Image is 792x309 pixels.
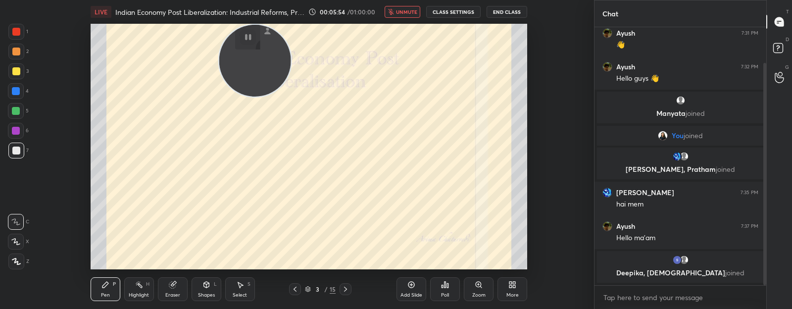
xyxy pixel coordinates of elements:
div: 7:35 PM [741,190,758,196]
div: Pen [101,293,110,298]
div: 7:31 PM [742,30,758,36]
p: Manyata [603,109,758,117]
div: Zoom [472,293,486,298]
div: grid [594,27,766,285]
div: 3 [8,63,29,79]
p: G [785,63,789,71]
span: joined [725,268,744,277]
img: c47a7fdbdf484e2897436e00cd6859d3.jpg [602,188,612,198]
div: 5 [8,103,29,119]
img: 3 [672,255,682,265]
div: LIVE [91,6,111,18]
div: 2 [8,44,29,59]
div: Select [233,293,247,298]
div: H [146,282,149,287]
div: 15 [330,285,336,294]
span: unmute [396,8,417,15]
p: Chat [594,0,626,27]
div: 3 [313,286,323,292]
div: X [8,234,29,250]
span: joined [716,164,735,174]
img: c52899331b154321a295f72ecd196b4e.jpg [602,221,612,231]
p: T [786,8,789,15]
h6: Ayush [616,29,635,38]
h6: Ayush [616,222,635,231]
div: Hello guys 👋 [616,74,758,84]
img: c52899331b154321a295f72ecd196b4e.jpg [602,62,612,72]
img: c47a7fdbdf484e2897436e00cd6859d3.jpg [672,152,682,161]
button: unmute [385,6,420,18]
span: You [672,132,684,140]
img: c52899331b154321a295f72ecd196b4e.jpg [602,28,612,38]
div: 1 [8,24,28,40]
div: 7 [8,143,29,158]
h6: Ayush [616,62,635,71]
button: End Class [487,6,527,18]
h4: Indian Economy Post Liberalization: Industrial Reforms, Problems and Foreign Trade [115,7,304,17]
div: Poll [441,293,449,298]
h6: [PERSON_NAME] [616,188,674,197]
div: C [8,214,29,230]
div: 7:37 PM [741,223,758,229]
div: Highlight [129,293,149,298]
p: D [786,36,789,43]
div: / [325,286,328,292]
div: S [247,282,250,287]
p: Deepika, [DEMOGRAPHIC_DATA] [603,269,758,277]
div: Z [8,254,29,269]
div: Eraser [165,293,180,298]
p: [PERSON_NAME], Pratham [603,165,758,173]
div: 4 [8,83,29,99]
img: ac645958af6d470e9914617ce266d6ae.jpg [658,131,668,141]
div: Add Slide [400,293,422,298]
div: L [214,282,217,287]
button: CLASS SETTINGS [426,6,481,18]
div: 6 [8,123,29,139]
img: default.png [679,152,689,161]
span: joined [686,108,705,118]
div: 👋 [616,40,758,50]
div: Hello ma'am [616,233,758,243]
span: joined [684,132,703,140]
div: hai mem [616,200,758,209]
img: default.png [676,96,686,105]
div: P [113,282,116,287]
img: default.png [679,255,689,265]
div: 7:32 PM [741,64,758,70]
div: More [506,293,519,298]
div: Shapes [198,293,215,298]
